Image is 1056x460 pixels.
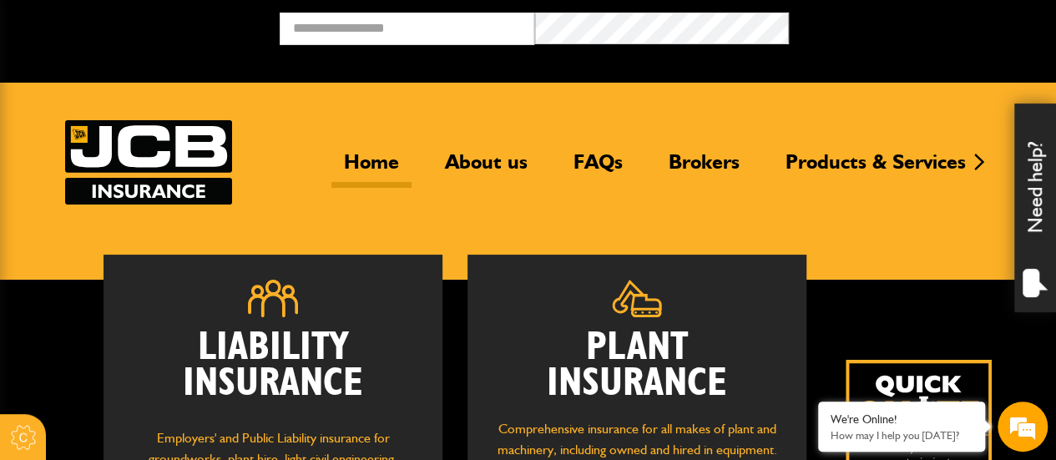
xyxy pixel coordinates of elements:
img: JCB Insurance Services logo [65,120,232,205]
h2: Plant Insurance [493,330,781,402]
a: JCB Insurance Services [65,120,232,205]
p: How may I help you today? [831,429,973,442]
a: About us [432,149,540,188]
a: FAQs [561,149,635,188]
h2: Liability Insurance [129,330,417,411]
div: Need help? [1014,104,1056,312]
a: Brokers [656,149,752,188]
button: Broker Login [789,13,1043,38]
div: We're Online! [831,412,973,427]
a: Products & Services [773,149,978,188]
a: Home [331,149,412,188]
